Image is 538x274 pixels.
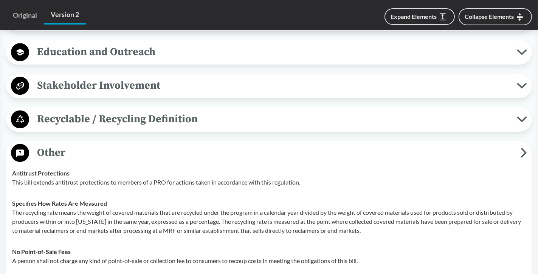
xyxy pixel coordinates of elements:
[29,43,517,60] span: Education and Outreach
[12,169,70,177] strong: Antitrust Protections
[6,7,44,24] a: Original
[12,256,526,265] p: A person shall not charge any kind of point-of-sale or collection fee to consumers to recoup cost...
[385,8,455,25] button: Expand Elements
[9,143,529,163] button: Other
[44,6,86,25] a: Version 2
[29,144,521,161] span: Other
[9,43,529,62] button: Education and Outreach
[459,8,532,25] button: Collapse Elements
[29,111,517,128] span: Recyclable / Recycling Definition
[9,76,529,95] button: Stakeholder Involvement
[12,200,107,207] strong: Specifies How Rates Are Measured
[12,208,526,235] p: The recycling rate means the weight of covered materials that are recycled under the program in a...
[12,248,71,255] strong: No Point-of-Sale Fees
[29,77,517,94] span: Stakeholder Involvement
[12,178,526,187] p: This bill extends antitrust protections to members of a PRO for actions taken in accordance with ...
[9,110,529,129] button: Recyclable / Recycling Definition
